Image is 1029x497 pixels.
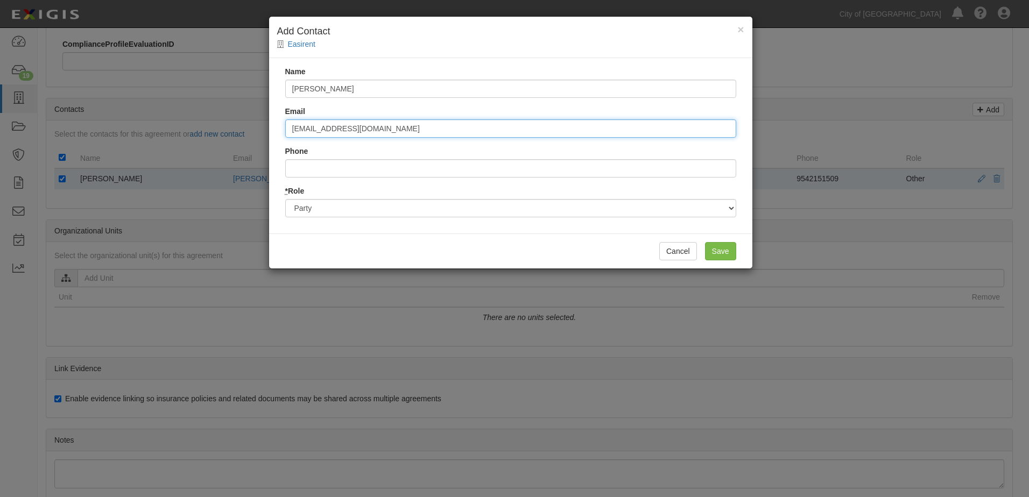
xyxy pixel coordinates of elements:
label: Role [285,186,305,196]
button: Cancel [659,242,697,260]
label: Email [285,106,305,117]
label: Phone [285,146,308,157]
label: Name [285,66,306,77]
input: Save [705,242,736,260]
abbr: required [285,187,288,195]
a: Easirent [288,40,315,48]
h4: Add Contact [277,25,744,39]
span: × [737,23,744,35]
button: Close [737,24,744,35]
